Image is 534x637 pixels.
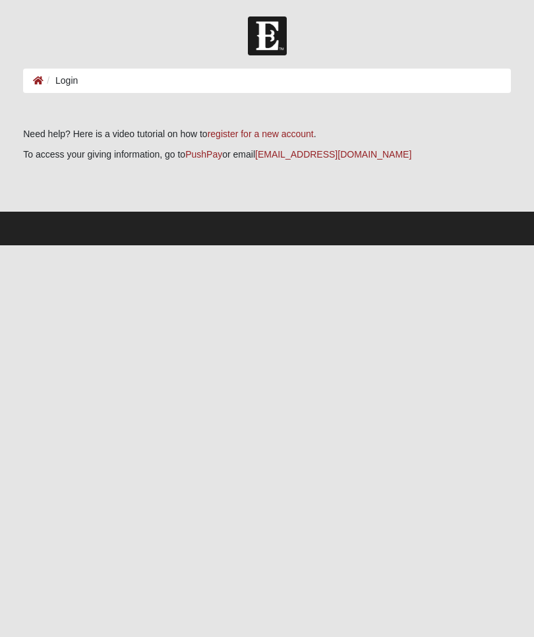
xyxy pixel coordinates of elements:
img: Church of Eleven22 Logo [248,16,287,55]
li: Login [44,74,78,88]
a: [EMAIL_ADDRESS][DOMAIN_NAME] [255,149,411,160]
a: register for a new account [208,129,314,139]
p: Need help? Here is a video tutorial on how to . [23,127,511,141]
p: To access your giving information, go to or email [23,148,511,162]
a: PushPay [185,149,222,160]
